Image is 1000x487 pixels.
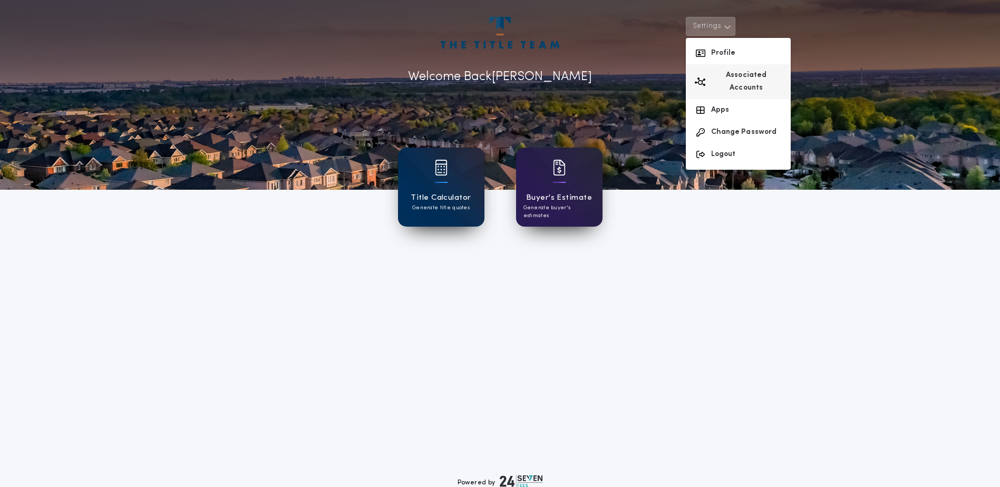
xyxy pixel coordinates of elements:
[411,192,471,204] h1: Title Calculator
[408,67,592,86] p: Welcome Back [PERSON_NAME]
[686,121,791,143] button: Change Password
[686,99,791,121] button: Apps
[435,160,448,176] img: card icon
[686,64,791,99] button: Associated Accounts
[686,143,791,165] button: Logout
[686,42,791,64] button: Profile
[398,148,484,227] a: card iconTitle CalculatorGenerate title quotes
[686,17,735,36] button: Settings
[516,148,603,227] a: card iconBuyer's EstimateGenerate buyer's estimates
[526,192,592,204] h1: Buyer's Estimate
[412,204,470,212] p: Generate title quotes
[553,160,566,176] img: card icon
[441,17,559,48] img: account-logo
[686,38,791,170] div: Settings
[523,204,595,220] p: Generate buyer's estimates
